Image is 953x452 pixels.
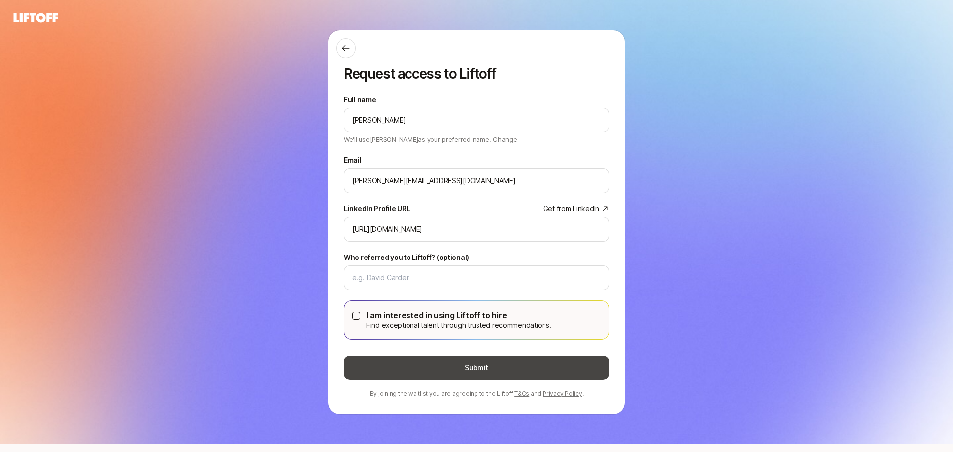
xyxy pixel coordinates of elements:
a: Privacy Policy [543,390,582,397]
div: LinkedIn Profile URL [344,203,410,215]
input: e.g. David Carder [352,272,601,284]
input: e.g. Melanie Perkins [352,114,601,126]
button: I am interested in using Liftoff to hireFind exceptional talent through trusted recommendations. [352,312,360,320]
p: By joining the waitlist you are agreeing to the Liftoff and . [344,389,609,398]
input: e.g. https://www.linkedin.com/in/melanie-perkins [352,223,601,235]
a: Get from LinkedIn [543,203,609,215]
label: Who referred you to Liftoff? (optional) [344,252,469,263]
p: We'll use [PERSON_NAME] as your preferred name. [344,132,517,144]
label: Email [344,154,362,166]
p: Request access to Liftoff [344,66,609,82]
label: Full name [344,94,376,106]
p: I am interested in using Liftoff to hire [366,309,551,322]
input: e.g. melanie@liftoff.xyz [352,175,601,187]
p: Find exceptional talent through trusted recommendations. [366,320,551,331]
button: Submit [344,356,609,380]
a: T&Cs [514,390,529,397]
span: Change [493,135,517,143]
